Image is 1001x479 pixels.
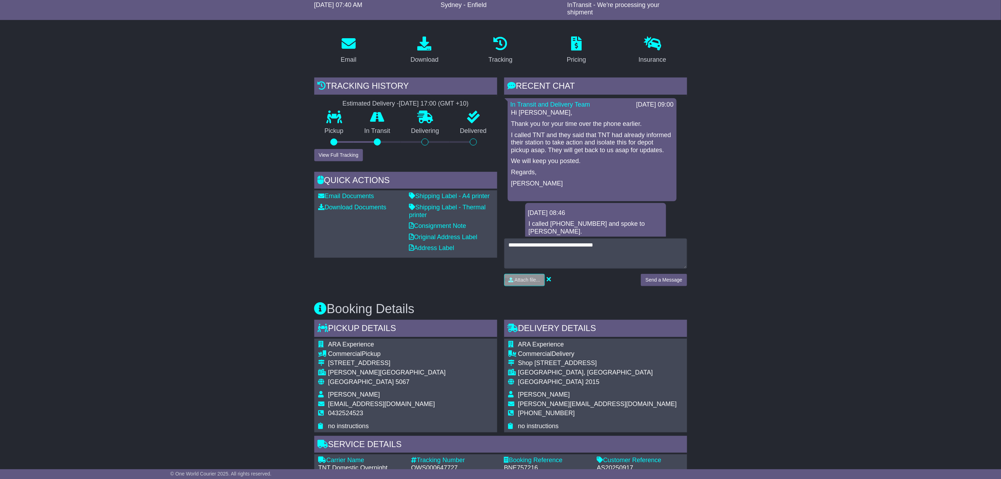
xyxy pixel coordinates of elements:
[510,101,590,108] a: In Transit and Delivery Team
[328,350,362,357] span: Commercial
[328,369,446,377] div: [PERSON_NAME][GEOGRAPHIC_DATA]
[518,423,559,430] span: no instructions
[597,464,683,472] div: AS20250917
[518,410,575,417] span: [PHONE_NUMBER]
[328,391,380,398] span: [PERSON_NAME]
[411,457,497,464] div: Tracking Number
[314,320,497,339] div: Pickup Details
[518,378,584,385] span: [GEOGRAPHIC_DATA]
[409,204,486,218] a: Shipping Label - Thermal printer
[314,436,687,455] div: Service Details
[567,1,660,16] span: InTransit - We're processing your shipment
[409,222,466,229] a: Consignment Note
[409,234,478,241] a: Original Address Label
[411,464,497,472] div: OWS000647727
[336,34,361,67] a: Email
[528,209,663,217] div: [DATE] 08:46
[511,169,673,176] p: Regards,
[314,302,687,316] h3: Booking Details
[511,180,673,188] p: [PERSON_NAME]
[314,77,497,96] div: Tracking history
[504,320,687,339] div: Delivery Details
[504,77,687,96] div: RECENT CHAT
[484,34,517,67] a: Tracking
[511,120,673,128] p: Thank you for your time over the phone earlier.
[488,55,512,65] div: Tracking
[318,204,386,211] a: Download Documents
[396,378,410,385] span: 5067
[518,350,552,357] span: Commercial
[567,55,586,65] div: Pricing
[409,244,454,251] a: Address Label
[409,193,490,200] a: Shipping Label - A4 printer
[585,378,599,385] span: 2015
[518,391,570,398] span: [PERSON_NAME]
[634,34,671,67] a: Insurance
[636,101,674,109] div: [DATE] 09:00
[518,350,677,358] div: Delivery
[401,127,450,135] p: Delivering
[328,359,446,367] div: [STREET_ADDRESS]
[518,369,677,377] div: [GEOGRAPHIC_DATA], [GEOGRAPHIC_DATA]
[518,359,677,367] div: Shop [STREET_ADDRESS]
[341,55,356,65] div: Email
[504,457,590,464] div: Booking Reference
[518,400,677,407] span: [PERSON_NAME][EMAIL_ADDRESS][DOMAIN_NAME]
[328,341,374,348] span: ARA Experience
[314,100,497,108] div: Estimated Delivery -
[450,127,497,135] p: Delivered
[399,100,469,108] div: [DATE] 17:00 (GMT +10)
[314,149,363,161] button: View Full Tracking
[170,471,272,477] span: © One World Courier 2025. All rights reserved.
[562,34,591,67] a: Pricing
[511,131,673,154] p: I called TNT and they said that TNT had already informed their station to take action and isolate...
[504,464,590,472] div: BNE757216
[597,457,683,464] div: Customer Reference
[314,1,363,8] span: [DATE] 07:40 AM
[354,127,401,135] p: In Transit
[406,34,443,67] a: Download
[328,400,435,407] span: [EMAIL_ADDRESS][DOMAIN_NAME]
[511,109,673,117] p: Hi [PERSON_NAME],
[328,378,394,385] span: [GEOGRAPHIC_DATA]
[328,410,363,417] span: 0432524523
[511,157,673,165] p: We will keep you posted.
[529,220,663,235] p: I called [PHONE_NUMBER] and spoke to [PERSON_NAME].
[328,350,446,358] div: Pickup
[318,193,374,200] a: Email Documents
[314,172,497,191] div: Quick Actions
[318,457,404,464] div: Carrier Name
[411,55,439,65] div: Download
[639,55,666,65] div: Insurance
[328,423,369,430] span: no instructions
[518,341,564,348] span: ARA Experience
[441,1,487,8] span: Sydney - Enfield
[314,127,354,135] p: Pickup
[641,274,687,286] button: Send a Message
